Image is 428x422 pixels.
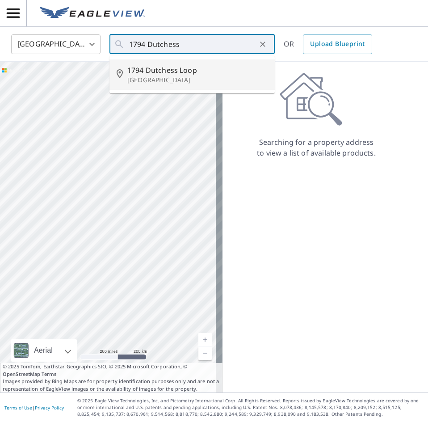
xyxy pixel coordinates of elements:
[198,333,212,346] a: Current Level 5, Zoom In
[31,339,55,362] div: Aerial
[3,371,40,377] a: OpenStreetMap
[11,339,77,362] div: Aerial
[127,65,268,76] span: 1794 Dutchess Loop
[42,371,56,377] a: Terms
[256,137,376,158] p: Searching for a property address to view a list of available products.
[40,7,145,20] img: EV Logo
[310,38,365,50] span: Upload Blueprint
[3,363,220,378] span: © 2025 TomTom, Earthstar Geographics SIO, © 2025 Microsoft Corporation, ©
[4,405,32,411] a: Terms of Use
[35,405,64,411] a: Privacy Policy
[11,32,101,57] div: [GEOGRAPHIC_DATA]
[303,34,372,54] a: Upload Blueprint
[129,32,256,57] input: Search by address or latitude-longitude
[4,405,64,410] p: |
[198,346,212,360] a: Current Level 5, Zoom Out
[77,397,424,418] p: © 2025 Eagle View Technologies, Inc. and Pictometry International Corp. All Rights Reserved. Repo...
[127,76,268,84] p: [GEOGRAPHIC_DATA]
[284,34,372,54] div: OR
[34,1,151,25] a: EV Logo
[256,38,269,51] button: Clear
